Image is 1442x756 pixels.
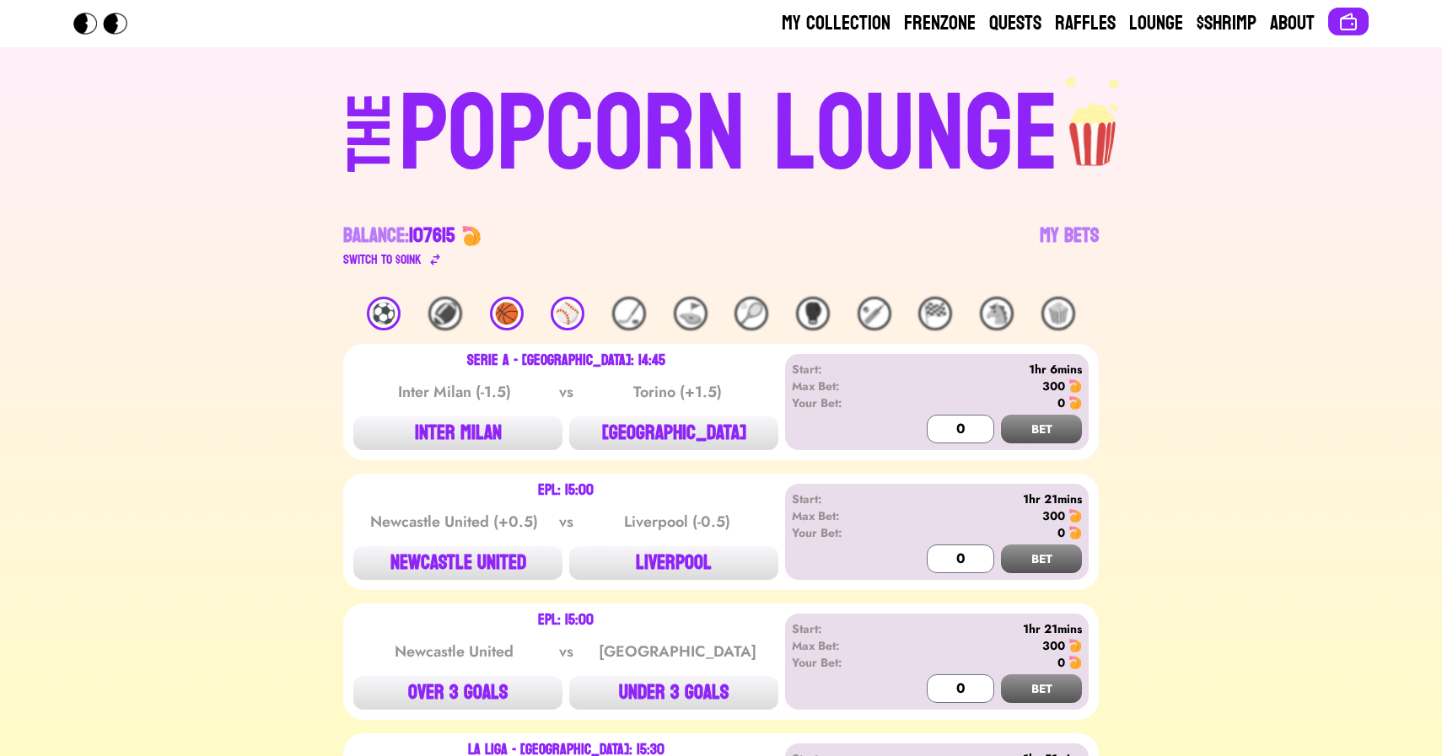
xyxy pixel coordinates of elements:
div: Liverpool (-0.5) [592,510,762,533]
div: Max Bet: [792,507,889,524]
img: Connect wallet [1338,12,1359,32]
a: Raffles [1055,10,1116,37]
button: NEWCASTLE UNITED [353,546,562,580]
a: Lounge [1129,10,1183,37]
a: My Bets [1040,223,1099,270]
button: [GEOGRAPHIC_DATA] [569,416,778,450]
div: Balance: [343,223,455,249]
button: BET [1001,415,1082,443]
div: Torino (+1.5) [592,380,762,404]
div: Start: [792,491,889,507]
div: ⛳️ [674,297,708,330]
div: vs [556,510,577,533]
div: 🏁 [918,297,952,330]
a: $Shrimp [1197,10,1256,37]
div: 1hr 6mins [889,361,1082,378]
a: My Collection [782,10,890,37]
div: 0 [1057,394,1065,411]
img: 🍤 [1068,509,1082,523]
div: Switch to $ OINK [343,249,422,270]
a: Frenzone [904,10,976,37]
img: 🍤 [1068,639,1082,652]
div: Start: [792,620,889,637]
button: LIVERPOOL [569,546,778,580]
img: popcorn [1059,74,1128,169]
div: 0 [1057,654,1065,671]
div: [GEOGRAPHIC_DATA] [592,640,762,663]
button: BET [1001,674,1082,703]
a: THEPOPCORN LOUNGEpopcorn [202,74,1240,189]
img: 🍤 [1068,396,1082,410]
span: 107615 [409,217,455,254]
div: EPL: 15:00 [538,614,594,627]
button: INTER MILAN [353,416,562,450]
div: Your Bet: [792,394,889,411]
div: 🍿 [1041,297,1075,330]
div: 🎾 [734,297,768,330]
div: 300 [1042,507,1065,524]
div: Max Bet: [792,378,889,394]
div: THE [340,94,401,206]
div: Inter Milan (-1.5) [369,380,540,404]
img: 🍤 [1068,656,1082,669]
button: BET [1001,544,1082,573]
img: 🍤 [1068,526,1082,539]
div: Max Bet: [792,637,889,654]
div: Your Bet: [792,654,889,671]
div: Your Bet: [792,524,889,541]
div: POPCORN LOUNGE [399,81,1059,189]
img: 🍤 [1068,379,1082,393]
div: ⚾️ [551,297,584,330]
div: Start: [792,361,889,378]
div: EPL: 15:00 [538,484,594,497]
div: ⚽️ [367,297,401,330]
div: vs [556,640,577,663]
div: 🏒 [612,297,646,330]
a: About [1270,10,1315,37]
div: 1hr 21mins [889,620,1082,637]
div: Newcastle United (+0.5) [369,510,540,533]
button: OVER 3 GOALS [353,676,562,710]
div: 0 [1057,524,1065,541]
img: Popcorn [73,13,141,35]
div: Serie A - [GEOGRAPHIC_DATA]: 14:45 [467,354,665,367]
div: 🏀 [490,297,524,330]
div: 300 [1042,378,1065,394]
button: UNDER 3 GOALS [569,676,778,710]
div: vs [556,380,577,404]
div: 🐴 [980,297,1014,330]
img: 🍤 [461,226,482,246]
div: 🏈 [428,297,462,330]
div: Newcastle United [369,640,540,663]
div: 300 [1042,637,1065,654]
div: 🏏 [858,297,891,330]
div: 🥊 [796,297,830,330]
a: Quests [989,10,1041,37]
div: 1hr 21mins [889,491,1082,507]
